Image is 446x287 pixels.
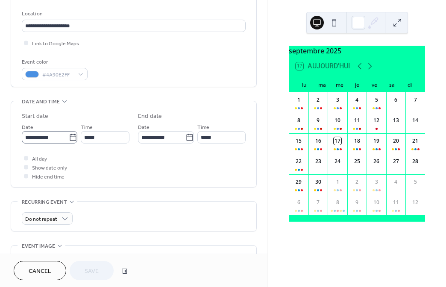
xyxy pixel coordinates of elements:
div: Event color [22,58,86,67]
div: septembre 2025 [289,46,425,56]
div: 18 [353,137,361,145]
span: Date [138,123,150,132]
div: 29 [295,178,302,186]
button: Cancel [14,261,66,280]
div: 23 [314,158,322,165]
div: 30 [314,178,322,186]
span: All day [32,155,47,164]
div: 3 [373,178,380,186]
div: 17 [334,137,341,145]
div: me [331,77,348,92]
div: 28 [411,158,419,165]
div: 19 [373,137,380,145]
div: Location [22,9,244,18]
div: 10 [373,199,380,206]
div: ma [313,77,331,92]
span: Date and time [22,97,60,106]
div: 12 [373,117,380,124]
span: Time [81,123,93,132]
div: 10 [334,117,341,124]
span: Show date only [32,164,67,173]
div: 11 [392,199,400,206]
span: Date [22,123,33,132]
div: 14 [411,117,419,124]
div: Start date [22,112,48,121]
div: 16 [314,137,322,145]
div: 9 [353,199,361,206]
div: je [348,77,366,92]
div: 8 [334,199,341,206]
div: 21 [411,137,419,145]
span: Do not repeat [25,214,57,224]
span: Event image [22,242,55,251]
div: 13 [392,117,400,124]
span: Cancel [29,267,51,276]
div: 24 [334,158,341,165]
span: #4A90E2FF [42,70,74,79]
span: Link to Google Maps [32,39,79,48]
div: 27 [392,158,400,165]
div: 3 [334,96,341,104]
div: di [401,77,418,92]
div: 7 [411,96,419,104]
div: 15 [295,137,302,145]
div: 25 [353,158,361,165]
span: Recurring event [22,198,67,207]
div: 5 [373,96,380,104]
div: ve [366,77,383,92]
div: 11 [353,117,361,124]
div: End date [138,112,162,121]
div: 2 [353,178,361,186]
div: 2 [314,96,322,104]
div: 4 [353,96,361,104]
div: 12 [411,199,419,206]
div: 9 [314,117,322,124]
div: 22 [295,158,302,165]
div: 26 [373,158,380,165]
div: 20 [392,137,400,145]
div: 7 [314,199,322,206]
div: 1 [295,96,302,104]
span: Hide end time [32,173,65,182]
div: 6 [392,96,400,104]
div: 6 [295,199,302,206]
div: 4 [392,178,400,186]
span: Time [197,123,209,132]
div: lu [296,77,313,92]
div: 1 [334,178,341,186]
div: sa [383,77,401,92]
div: 5 [411,178,419,186]
div: 8 [295,117,302,124]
